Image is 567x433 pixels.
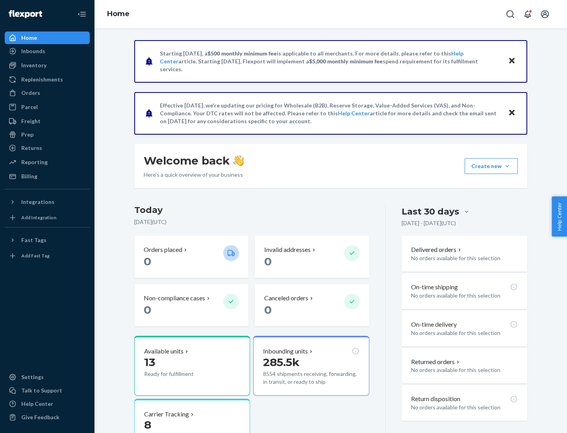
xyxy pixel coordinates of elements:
[5,87,90,99] a: Orders
[309,58,383,65] span: $5,000 monthly minimum fee
[134,218,369,226] p: [DATE] ( UTC )
[160,102,500,125] p: Effective [DATE], we're updating our pricing for Wholesale (B2B), Reserve Storage, Value-Added Se...
[411,394,460,403] p: Return disposition
[9,10,42,18] img: Flexport logo
[264,303,272,316] span: 0
[411,403,518,411] p: No orders available for this selection
[21,103,38,111] div: Parcel
[208,50,277,57] span: $500 monthly minimum fee
[263,355,300,369] span: 285.5k
[264,294,308,303] p: Canceled orders
[263,370,359,386] p: 8554 shipments receiving, forwarding, in transit, or ready to ship
[5,196,90,208] button: Integrations
[552,196,567,237] button: Help Center
[402,205,459,218] div: Last 30 days
[5,170,90,183] a: Billing
[21,236,46,244] div: Fast Tags
[144,154,244,168] h1: Welcome back
[5,128,90,141] a: Prep
[101,3,136,26] ol: breadcrumbs
[411,357,461,366] button: Returned orders
[144,418,151,431] span: 8
[144,370,217,378] p: Ready for fulfillment
[5,211,90,224] a: Add Integration
[255,236,369,278] button: Invalid addresses 0
[21,198,54,206] div: Integrations
[134,236,248,278] button: Orders placed 0
[255,284,369,326] button: Canceled orders 0
[5,31,90,44] a: Home
[144,171,244,179] p: Here’s a quick overview of your business
[144,303,151,316] span: 0
[411,254,518,262] p: No orders available for this selection
[264,245,311,254] p: Invalid addresses
[21,252,50,259] div: Add Fast Tag
[74,6,90,22] button: Close Navigation
[21,47,45,55] div: Inbounds
[520,6,535,22] button: Open notifications
[5,234,90,246] button: Fast Tags
[21,214,56,221] div: Add Integration
[21,172,37,180] div: Billing
[21,400,53,408] div: Help Center
[411,292,518,300] p: No orders available for this selection
[411,283,458,292] p: On-time shipping
[411,329,518,337] p: No orders available for this selection
[5,73,90,86] a: Replenishments
[5,398,90,410] a: Help Center
[134,336,250,396] button: Available units13Ready for fulfillment
[144,355,155,369] span: 13
[107,9,130,18] a: Home
[5,250,90,262] a: Add Fast Tag
[402,219,456,227] p: [DATE] - [DATE] ( UTC )
[411,320,457,329] p: On-time delivery
[411,245,463,254] button: Delivered orders
[21,158,48,166] div: Reporting
[507,107,517,119] button: Close
[5,156,90,168] a: Reporting
[144,347,183,356] p: Available units
[5,371,90,383] a: Settings
[144,410,189,419] p: Carrier Tracking
[144,255,151,268] span: 0
[134,284,248,326] button: Non-compliance cases 0
[21,117,41,125] div: Freight
[5,142,90,154] a: Returns
[21,131,33,139] div: Prep
[537,6,553,22] button: Open account menu
[264,255,272,268] span: 0
[5,115,90,128] a: Freight
[338,110,370,117] a: Help Center
[5,411,90,424] button: Give Feedback
[21,144,42,152] div: Returns
[21,61,46,69] div: Inventory
[233,155,244,166] img: hand-wave emoji
[21,413,59,421] div: Give Feedback
[5,384,90,397] a: Talk to Support
[502,6,518,22] button: Open Search Box
[134,204,369,216] h3: Today
[263,347,308,356] p: Inbounding units
[21,387,62,394] div: Talk to Support
[144,294,205,303] p: Non-compliance cases
[21,89,40,97] div: Orders
[21,373,44,381] div: Settings
[21,76,63,83] div: Replenishments
[465,158,518,174] button: Create new
[5,59,90,72] a: Inventory
[160,50,500,73] p: Starting [DATE], a is applicable to all merchants. For more details, please refer to this article...
[507,56,517,67] button: Close
[144,245,182,254] p: Orders placed
[253,336,369,396] button: Inbounding units285.5k8554 shipments receiving, forwarding, in transit, or ready to ship
[5,45,90,57] a: Inbounds
[21,34,37,42] div: Home
[411,366,518,374] p: No orders available for this selection
[5,101,90,113] a: Parcel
